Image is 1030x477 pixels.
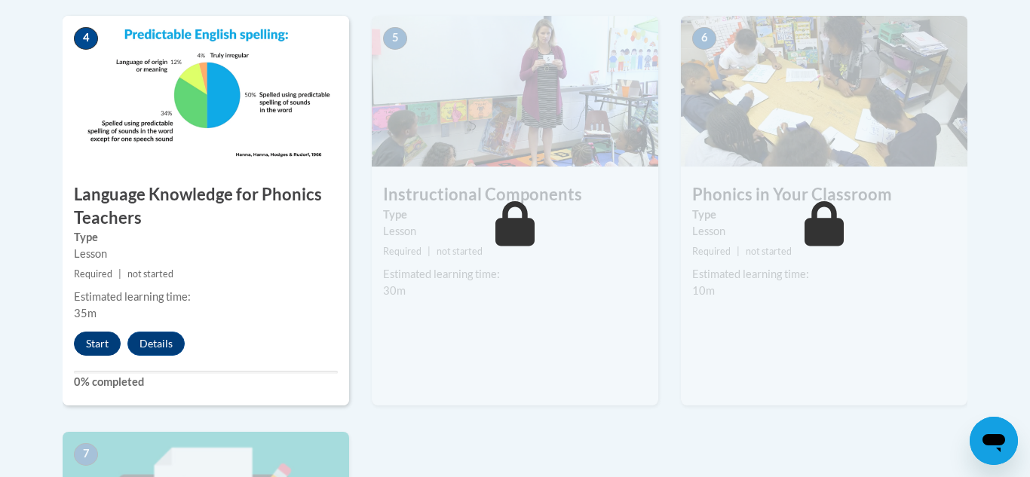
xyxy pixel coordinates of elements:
[127,268,173,280] span: not started
[383,284,406,297] span: 30m
[372,16,658,167] img: Course Image
[692,206,956,223] label: Type
[74,332,121,356] button: Start
[692,284,715,297] span: 10m
[970,417,1018,465] iframe: Button to launch messaging window
[383,223,647,240] div: Lesson
[692,223,956,240] div: Lesson
[692,246,731,257] span: Required
[74,289,338,305] div: Estimated learning time:
[681,16,967,167] img: Course Image
[383,266,647,283] div: Estimated learning time:
[383,27,407,50] span: 5
[437,246,483,257] span: not started
[127,332,185,356] button: Details
[74,268,112,280] span: Required
[63,183,349,230] h3: Language Knowledge for Phonics Teachers
[383,206,647,223] label: Type
[74,27,98,50] span: 4
[692,266,956,283] div: Estimated learning time:
[74,229,338,246] label: Type
[372,183,658,206] h3: Instructional Components
[428,246,431,257] span: |
[692,27,716,50] span: 6
[63,16,349,167] img: Course Image
[681,183,967,206] h3: Phonics in Your Classroom
[74,443,98,466] span: 7
[737,246,740,257] span: |
[74,246,338,262] div: Lesson
[383,246,422,257] span: Required
[746,246,792,257] span: not started
[74,374,338,390] label: 0% completed
[118,268,121,280] span: |
[74,307,97,320] span: 35m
